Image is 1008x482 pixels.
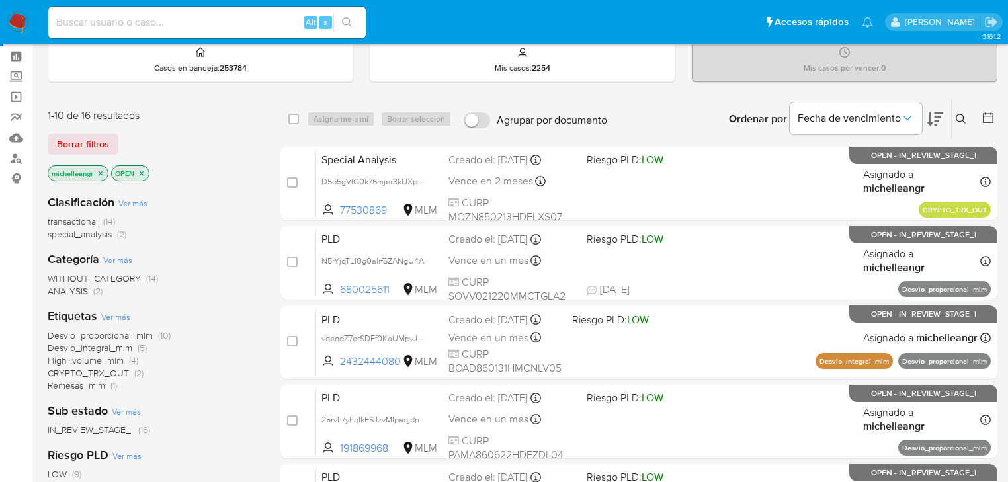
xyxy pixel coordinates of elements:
[323,16,327,28] span: s
[333,13,360,32] button: search-icon
[306,16,316,28] span: Alt
[984,15,998,29] a: Salir
[982,31,1001,42] span: 3.161.2
[862,17,873,28] a: Notificaciones
[905,16,980,28] p: michelleangelica.rodriguez@mercadolibre.com.mx
[775,15,849,29] span: Accesos rápidos
[48,14,366,31] input: Buscar usuario o caso...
